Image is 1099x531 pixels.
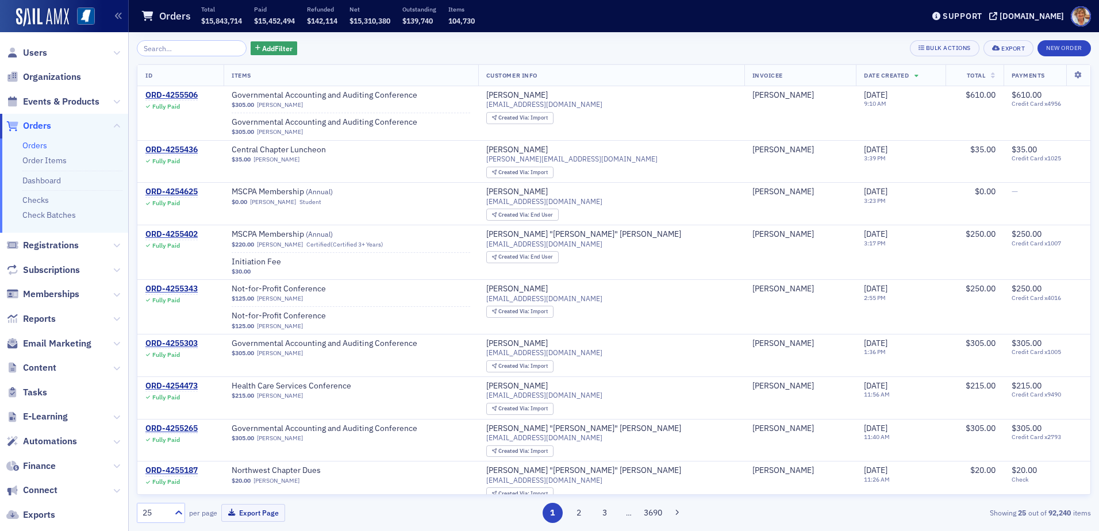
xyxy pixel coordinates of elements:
span: $305.00 [1012,423,1042,433]
div: [PERSON_NAME] "[PERSON_NAME]" [PERSON_NAME] [486,424,681,434]
span: $0.00 [232,198,247,206]
span: Content [23,361,56,374]
span: — [1012,186,1018,197]
a: ORD-4255343 [145,284,198,294]
a: [PERSON_NAME] [486,145,548,155]
span: $35.00 [1012,144,1037,155]
span: $142,114 [307,16,337,25]
span: [DATE] [864,90,887,100]
span: Items [232,71,251,79]
time: 3:39 PM [864,154,886,162]
a: Governmental Accounting and Auditing Conference [232,338,417,349]
div: Import [498,448,548,455]
div: Fully Paid [152,297,180,304]
a: [PERSON_NAME] [257,434,303,442]
span: Orders [23,120,51,132]
a: Automations [6,435,77,448]
a: MSCPA Membership (Annual) [232,229,376,240]
time: 9:10 AM [864,99,886,107]
time: 11:26 AM [864,475,890,483]
a: [PERSON_NAME] [752,145,814,155]
span: Connect [23,484,57,497]
span: MSCPA Membership [232,187,376,197]
span: [EMAIL_ADDRESS][DOMAIN_NAME] [486,240,602,248]
button: 1 [543,503,563,523]
p: Paid [254,5,295,13]
span: Subscriptions [23,264,80,276]
span: $305.00 [232,128,254,136]
a: ORD-4255265 [145,424,198,434]
a: Checks [22,195,49,205]
span: $15,452,494 [254,16,295,25]
span: David Byrd [752,90,848,101]
span: $30.00 [232,268,251,275]
time: 11:40 AM [864,433,890,441]
div: Fully Paid [152,351,180,359]
div: Export [1001,45,1025,52]
span: $305.00 [232,349,254,357]
a: New Order [1037,42,1091,52]
a: Connect [6,484,57,497]
a: [PERSON_NAME] [752,284,814,294]
button: Export Page [221,504,285,522]
span: Date Created [864,71,909,79]
span: Not-for-Profit Conference [232,284,376,294]
span: Allison Wilson [752,145,848,155]
span: Mollie Corulla [752,381,848,391]
span: ( Annual ) [306,229,333,238]
span: $305.00 [966,423,996,433]
a: [PERSON_NAME] [752,90,814,101]
a: Memberships [6,288,79,301]
a: Governmental Accounting and Auditing Conference [232,90,417,101]
time: 3:17 PM [864,239,886,247]
span: [EMAIL_ADDRESS][DOMAIN_NAME] [486,348,602,357]
span: [DATE] [864,338,887,348]
a: Initiation Fee [232,257,376,267]
a: [PERSON_NAME] [752,338,814,349]
span: [DATE] [864,229,887,239]
span: Created Via : [498,168,531,176]
a: [PERSON_NAME] [486,381,548,391]
span: $215.00 [1012,380,1042,391]
a: [PERSON_NAME] [752,381,814,391]
div: [PERSON_NAME] [486,284,548,294]
img: SailAMX [16,8,69,26]
div: [PERSON_NAME] [486,90,548,101]
a: [PERSON_NAME] [257,322,303,330]
a: Northwest Chapter Dues [232,465,376,476]
span: [EMAIL_ADDRESS][DOMAIN_NAME] [486,433,602,442]
span: Registrations [23,239,79,252]
a: Email Marketing [6,337,91,350]
a: Order Items [22,155,67,166]
div: Created Via: Import [486,403,554,415]
span: Credit Card x2793 [1012,433,1082,441]
span: [EMAIL_ADDRESS][DOMAIN_NAME] [486,100,602,109]
p: Total [201,5,242,13]
span: Tim Byrd [752,424,848,434]
span: Tasks [23,386,47,399]
input: Search… [137,40,247,56]
button: New Order [1037,40,1091,56]
div: Import [498,115,548,121]
div: Fully Paid [152,478,180,486]
a: ORD-4255187 [145,465,198,476]
span: Created Via : [498,405,531,412]
a: [PERSON_NAME] "[PERSON_NAME]" [PERSON_NAME] [486,465,681,476]
a: ORD-4255402 [145,229,198,240]
span: [DATE] [864,423,887,433]
p: Net [349,5,390,13]
div: Certified (Certified 3+ Years) [306,241,383,248]
div: [PERSON_NAME] [752,229,814,240]
span: Created Via : [498,362,531,370]
span: Created Via : [498,114,531,121]
span: Finance [23,460,56,472]
a: Health Care Services Conference [232,381,376,391]
span: [PERSON_NAME][EMAIL_ADDRESS][DOMAIN_NAME] [486,155,658,163]
a: [PERSON_NAME] [250,198,296,206]
span: [DATE] [864,186,887,197]
div: Created Via: Import [486,360,554,372]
